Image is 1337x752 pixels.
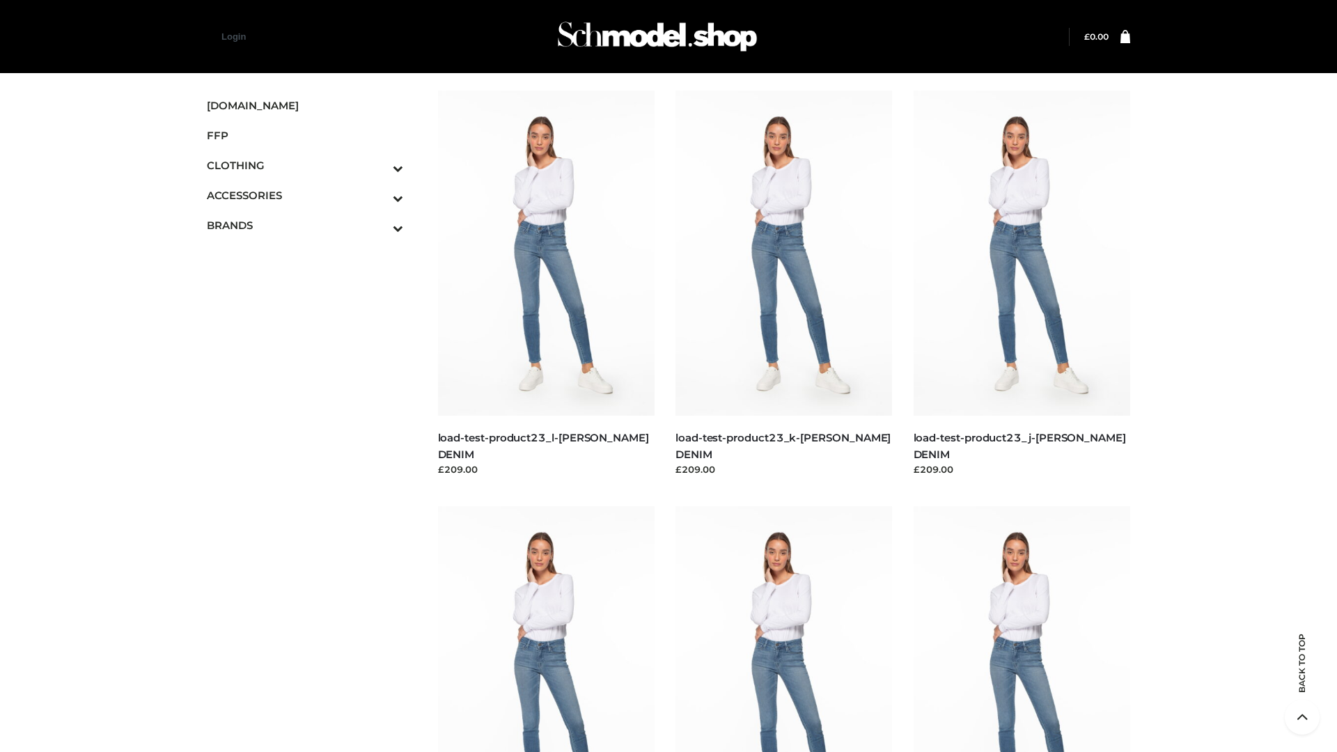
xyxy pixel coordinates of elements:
[207,217,403,233] span: BRANDS
[207,120,403,150] a: FFP
[354,150,403,180] button: Toggle Submenu
[354,180,403,210] button: Toggle Submenu
[207,127,403,143] span: FFP
[438,462,655,476] div: £209.00
[354,210,403,240] button: Toggle Submenu
[207,210,403,240] a: BRANDSToggle Submenu
[914,462,1131,476] div: £209.00
[207,157,403,173] span: CLOTHING
[675,462,893,476] div: £209.00
[553,9,762,64] img: Schmodel Admin 964
[207,180,403,210] a: ACCESSORIESToggle Submenu
[207,91,403,120] a: [DOMAIN_NAME]
[914,431,1126,460] a: load-test-product23_j-[PERSON_NAME] DENIM
[207,150,403,180] a: CLOTHINGToggle Submenu
[675,431,891,460] a: load-test-product23_k-[PERSON_NAME] DENIM
[207,97,403,113] span: [DOMAIN_NAME]
[1084,31,1109,42] a: £0.00
[1084,31,1109,42] bdi: 0.00
[438,431,649,460] a: load-test-product23_l-[PERSON_NAME] DENIM
[1084,31,1090,42] span: £
[1285,658,1320,693] span: Back to top
[221,31,246,42] a: Login
[207,187,403,203] span: ACCESSORIES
